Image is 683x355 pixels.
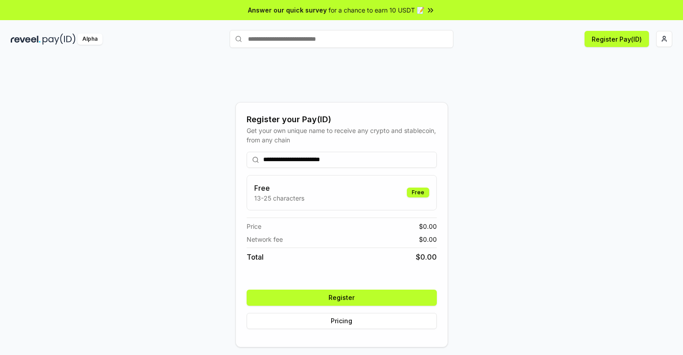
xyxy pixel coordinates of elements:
[416,252,437,262] span: $ 0.00
[247,113,437,126] div: Register your Pay(ID)
[407,188,429,197] div: Free
[585,31,649,47] button: Register Pay(ID)
[11,34,41,45] img: reveel_dark
[247,126,437,145] div: Get your own unique name to receive any crypto and stablecoin, from any chain
[43,34,76,45] img: pay_id
[254,193,304,203] p: 13-25 characters
[254,183,304,193] h3: Free
[247,235,283,244] span: Network fee
[247,290,437,306] button: Register
[329,5,424,15] span: for a chance to earn 10 USDT 📝
[419,235,437,244] span: $ 0.00
[247,222,261,231] span: Price
[248,5,327,15] span: Answer our quick survey
[247,252,264,262] span: Total
[247,313,437,329] button: Pricing
[77,34,102,45] div: Alpha
[419,222,437,231] span: $ 0.00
